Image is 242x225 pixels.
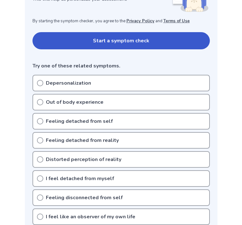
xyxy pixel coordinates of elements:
p: I feel detached from myself [46,175,114,182]
p: Out of body experience [46,98,103,106]
p: Feeling detached from reality [46,137,119,144]
p: Depersonalization [46,79,91,87]
p: Distorted perception of reality [46,156,121,163]
a: Terms of Use [163,18,190,24]
p: Feeling disconnected from self [46,194,123,201]
p: Feeling detached from self [46,117,113,125]
a: Privacy Policy [126,18,154,24]
p: Try one of these related symptoms. [32,62,210,70]
p: I feel like an observer of my own life [46,213,135,221]
p: By starting the symptom checker, you agree to the and [32,18,210,25]
button: Start a symptom check [32,32,210,49]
